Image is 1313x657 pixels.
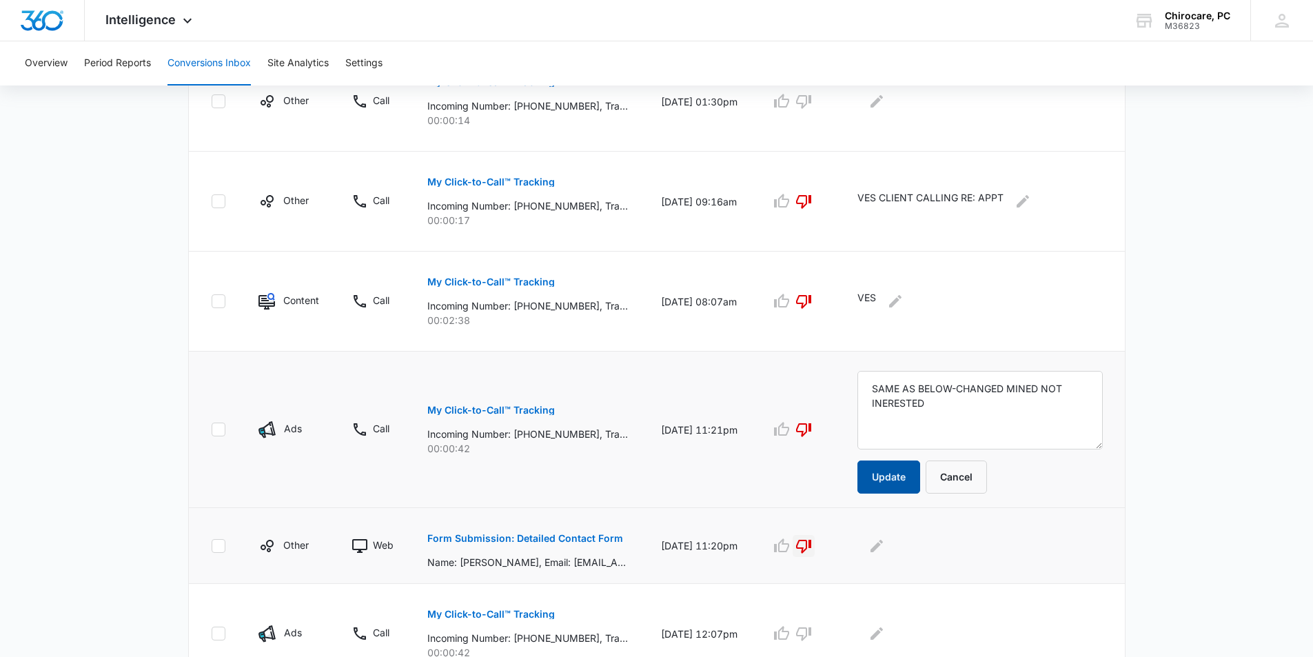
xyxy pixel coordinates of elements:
[427,631,628,645] p: Incoming Number: [PHONE_NUMBER], Tracking Number: [PHONE_NUMBER], Ring To: [PHONE_NUMBER], Caller...
[427,405,555,415] p: My Click-to-Call™ Tracking
[427,113,628,128] p: 00:00:14
[427,522,623,555] button: Form Submission: Detailed Contact Form
[427,534,623,543] p: Form Submission: Detailed Contact Form
[644,252,754,352] td: [DATE] 08:07am
[427,299,628,313] p: Incoming Number: [PHONE_NUMBER], Tracking Number: [PHONE_NUMBER], Ring To: [PHONE_NUMBER], Caller...
[167,41,251,85] button: Conversions Inbox
[644,508,754,584] td: [DATE] 11:20pm
[866,535,888,557] button: Edit Comments
[427,99,628,113] p: Incoming Number: [PHONE_NUMBER], Tracking Number: [PHONE_NUMBER], Ring To: [PHONE_NUMBER], Caller...
[267,41,329,85] button: Site Analytics
[427,213,628,228] p: 00:00:17
[345,41,383,85] button: Settings
[427,609,555,619] p: My Click-to-Call™ Tracking
[427,165,555,199] button: My Click-to-Call™ Tracking
[427,199,628,213] p: Incoming Number: [PHONE_NUMBER], Tracking Number: [PHONE_NUMBER], Ring To: [PHONE_NUMBER], Caller...
[857,461,920,494] button: Update
[25,41,68,85] button: Overview
[283,293,318,307] p: Content
[427,441,628,456] p: 00:00:42
[427,177,555,187] p: My Click-to-Call™ Tracking
[857,371,1103,449] textarea: SAME AS BELOW-CHANGED MINED NOT INERESTED
[857,290,876,312] p: VES
[283,193,309,208] p: Other
[857,190,1004,212] p: VES CLIENT CALLING RE: APPT
[884,290,906,312] button: Edit Comments
[427,265,555,299] button: My Click-to-Call™ Tracking
[283,93,309,108] p: Other
[105,12,176,27] span: Intelligence
[644,152,754,252] td: [DATE] 09:16am
[427,555,628,569] p: Name: [PERSON_NAME], Email: [EMAIL_ADDRESS][DOMAIN_NAME], Phone: [PHONE_NUMBER], What can we help...
[284,625,302,640] p: Ads
[373,625,389,640] p: Call
[866,623,888,645] button: Edit Comments
[284,421,302,436] p: Ads
[427,394,555,427] button: My Click-to-Call™ Tracking
[373,421,389,436] p: Call
[1165,10,1230,21] div: account name
[427,313,628,327] p: 00:02:38
[427,277,555,287] p: My Click-to-Call™ Tracking
[373,93,389,108] p: Call
[1012,190,1034,212] button: Edit Comments
[427,598,555,631] button: My Click-to-Call™ Tracking
[373,538,394,552] p: Web
[373,293,389,307] p: Call
[644,52,754,152] td: [DATE] 01:30pm
[926,461,987,494] button: Cancel
[373,193,389,208] p: Call
[644,352,754,508] td: [DATE] 11:21pm
[427,427,628,441] p: Incoming Number: [PHONE_NUMBER], Tracking Number: [PHONE_NUMBER], Ring To: [PHONE_NUMBER], Caller...
[283,538,309,552] p: Other
[1165,21,1230,31] div: account id
[866,90,888,112] button: Edit Comments
[84,41,151,85] button: Period Reports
